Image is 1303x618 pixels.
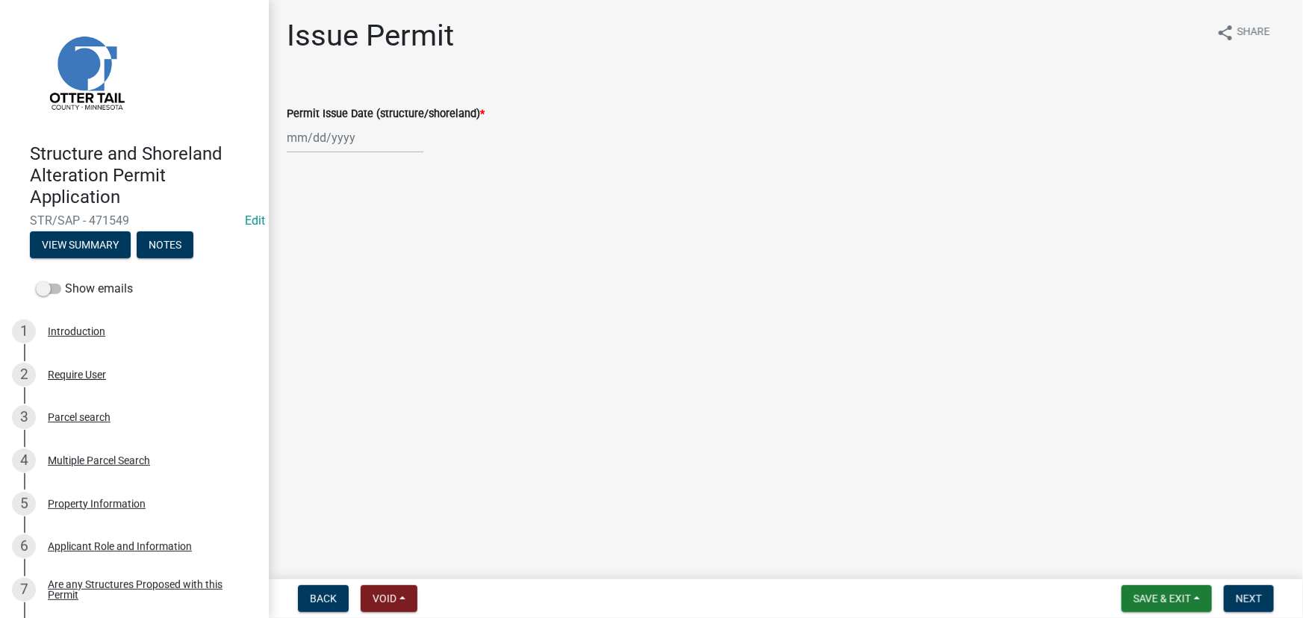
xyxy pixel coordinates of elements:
h4: Structure and Shoreland Alteration Permit Application [30,143,257,207]
input: mm/dd/yyyy [287,122,423,153]
button: Save & Exit [1122,585,1212,612]
div: 2 [12,363,36,387]
div: Parcel search [48,412,111,422]
span: Back [310,593,337,605]
div: 1 [12,319,36,343]
div: Are any Structures Proposed with this Permit [48,579,245,600]
div: Require User [48,369,106,380]
button: shareShare [1204,18,1282,47]
div: Introduction [48,326,105,337]
label: Show emails [36,280,133,298]
button: Notes [137,231,193,258]
button: Back [298,585,349,612]
i: share [1216,24,1234,42]
span: Save & Exit [1133,593,1191,605]
div: Property Information [48,499,146,509]
h1: Issue Permit [287,18,454,54]
span: Share [1237,24,1270,42]
div: 5 [12,492,36,516]
button: View Summary [30,231,131,258]
span: STR/SAP - 471549 [30,213,239,228]
div: 3 [12,405,36,429]
div: 7 [12,578,36,602]
div: Multiple Parcel Search [48,455,150,466]
span: Void [373,593,397,605]
div: 4 [12,449,36,472]
button: Next [1224,585,1274,612]
img: Otter Tail County, Minnesota [30,16,142,128]
wm-modal-confirm: Edit Application Number [245,213,265,228]
wm-modal-confirm: Summary [30,240,131,252]
div: Applicant Role and Information [48,541,192,552]
div: 6 [12,534,36,558]
wm-modal-confirm: Notes [137,240,193,252]
label: Permit Issue Date (structure/shoreland) [287,109,485,119]
a: Edit [245,213,265,228]
button: Void [361,585,417,612]
span: Next [1236,593,1262,605]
